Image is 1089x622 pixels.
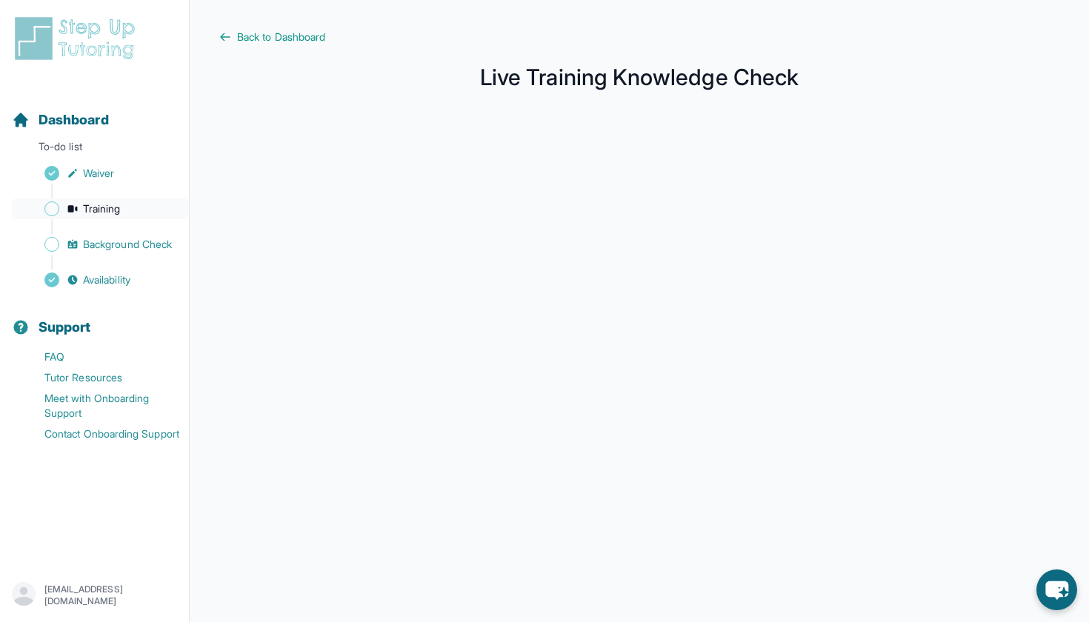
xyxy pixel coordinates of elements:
[12,198,189,219] a: Training
[12,234,189,255] a: Background Check
[12,110,109,130] a: Dashboard
[12,388,189,424] a: Meet with Onboarding Support
[12,347,189,367] a: FAQ
[1036,569,1077,610] button: chat-button
[39,317,91,338] span: Support
[44,583,177,607] p: [EMAIL_ADDRESS][DOMAIN_NAME]
[83,201,121,216] span: Training
[12,424,189,444] a: Contact Onboarding Support
[83,272,130,287] span: Availability
[6,293,183,344] button: Support
[12,582,177,609] button: [EMAIL_ADDRESS][DOMAIN_NAME]
[83,166,114,181] span: Waiver
[6,86,183,136] button: Dashboard
[219,30,1059,44] a: Back to Dashboard
[83,237,172,252] span: Background Check
[12,367,189,388] a: Tutor Resources
[12,270,189,290] a: Availability
[12,15,144,62] img: logo
[219,68,1059,86] h1: Live Training Knowledge Check
[12,163,189,184] a: Waiver
[6,139,183,160] p: To-do list
[237,30,325,44] span: Back to Dashboard
[39,110,109,130] span: Dashboard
